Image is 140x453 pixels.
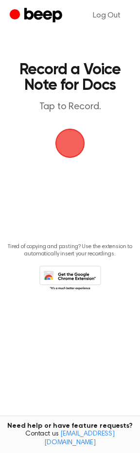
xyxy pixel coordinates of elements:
[44,431,115,446] a: [EMAIL_ADDRESS][DOMAIN_NAME]
[17,62,122,93] h1: Record a Voice Note for Docs
[17,101,122,113] p: Tap to Record.
[55,129,85,158] button: Beep Logo
[10,6,65,25] a: Beep
[83,4,130,27] a: Log Out
[8,243,132,258] p: Tired of copying and pasting? Use the extension to automatically insert your recordings.
[6,430,134,447] span: Contact us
